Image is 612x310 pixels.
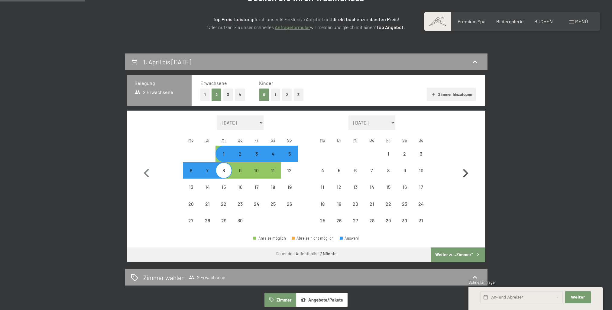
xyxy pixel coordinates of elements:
[282,168,297,183] div: 12
[200,218,215,233] div: 28
[397,168,412,183] div: 9
[188,137,194,143] abbr: Montag
[199,179,215,195] div: Anreise nicht möglich
[380,151,396,166] div: 1
[232,162,248,179] div: Anreise möglich
[386,137,390,143] abbr: Freitag
[347,195,364,212] div: Wed May 20 2026
[232,212,248,229] div: Thu Apr 30 2026
[315,185,330,200] div: 11
[134,80,184,86] h3: Belegung
[232,195,248,212] div: Thu Apr 23 2026
[347,162,364,179] div: Anreise nicht möglich
[215,179,232,195] div: Wed Apr 15 2026
[353,137,358,143] abbr: Mittwoch
[282,151,297,166] div: 5
[265,179,281,195] div: Sat Apr 18 2026
[397,162,413,179] div: Sat May 09 2026
[380,146,396,162] div: Fri May 01 2026
[397,179,413,195] div: Sat May 16 2026
[364,195,380,212] div: Anreise nicht möglich
[320,137,325,143] abbr: Montag
[413,168,429,183] div: 10
[259,89,269,101] button: 0
[155,15,457,31] p: durch unser All-inklusive Angebot und zum ! Oder nutzen Sie unser schnelles wir melden uns gleich...
[281,195,297,212] div: Sun Apr 26 2026
[265,168,280,183] div: 11
[265,179,281,195] div: Anreise nicht möglich
[265,185,280,200] div: 18
[215,162,232,179] div: Anreise möglich
[248,179,265,195] div: Fri Apr 17 2026
[212,89,222,101] button: 2
[347,195,364,212] div: Anreise nicht möglich
[294,89,304,101] button: 3
[376,24,405,30] strong: Top Angebot.
[199,162,215,179] div: Anreise möglich
[232,162,248,179] div: Thu Apr 09 2026
[183,179,199,195] div: Anreise nicht möglich
[216,151,231,166] div: 1
[287,137,292,143] abbr: Sonntag
[314,195,331,212] div: Mon May 18 2026
[380,146,396,162] div: Anreise nicht möglich
[380,212,396,229] div: Anreise nicht möglich
[282,89,292,101] button: 2
[397,185,412,200] div: 16
[347,162,364,179] div: Wed May 06 2026
[215,179,232,195] div: Anreise nicht möglich
[215,146,232,162] div: Wed Apr 01 2026
[413,195,429,212] div: Anreise nicht möglich
[216,168,231,183] div: 8
[364,179,380,195] div: Anreise nicht möglich
[248,179,265,195] div: Anreise nicht möglich
[380,195,396,212] div: Fri May 22 2026
[496,18,524,24] span: Bildergalerie
[183,168,199,183] div: 6
[183,179,199,195] div: Mon Apr 13 2026
[281,146,297,162] div: Sun Apr 05 2026
[213,16,253,22] strong: Top Preis-Leistung
[347,212,364,229] div: Anreise nicht möglich
[183,195,199,212] div: Mon Apr 20 2026
[331,195,347,212] div: Anreise nicht möglich
[314,179,331,195] div: Mon May 11 2026
[199,212,215,229] div: Tue Apr 28 2026
[315,168,330,183] div: 4
[397,195,413,212] div: Sat May 23 2026
[314,162,331,179] div: Anreise nicht möglich
[249,185,264,200] div: 17
[364,218,379,233] div: 28
[380,179,396,195] div: Fri May 15 2026
[332,16,362,22] strong: direkt buchen
[315,202,330,217] div: 18
[413,202,429,217] div: 24
[364,185,379,200] div: 14
[215,212,232,229] div: Anreise nicht möglich
[199,195,215,212] div: Anreise nicht möglich
[183,185,199,200] div: 13
[138,115,155,229] button: Vorheriger Monat
[413,212,429,229] div: Anreise nicht möglich
[380,202,396,217] div: 22
[183,212,199,229] div: Anreise nicht möglich
[571,295,585,300] span: Weiter
[371,16,398,22] strong: besten Preis
[233,151,248,166] div: 2
[364,202,379,217] div: 21
[183,195,199,212] div: Anreise nicht möglich
[216,218,231,233] div: 29
[199,195,215,212] div: Tue Apr 21 2026
[189,274,225,280] span: 2 Erwachsene
[265,162,281,179] div: Sat Apr 11 2026
[271,89,280,101] button: 1
[233,185,248,200] div: 16
[347,179,364,195] div: Anreise nicht möglich
[380,212,396,229] div: Fri May 29 2026
[215,162,232,179] div: Wed Apr 08 2026
[281,162,297,179] div: Sun Apr 12 2026
[238,137,243,143] abbr: Donnerstag
[320,251,337,256] b: 7 Nächte
[332,202,347,217] div: 19
[265,162,281,179] div: Anreise möglich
